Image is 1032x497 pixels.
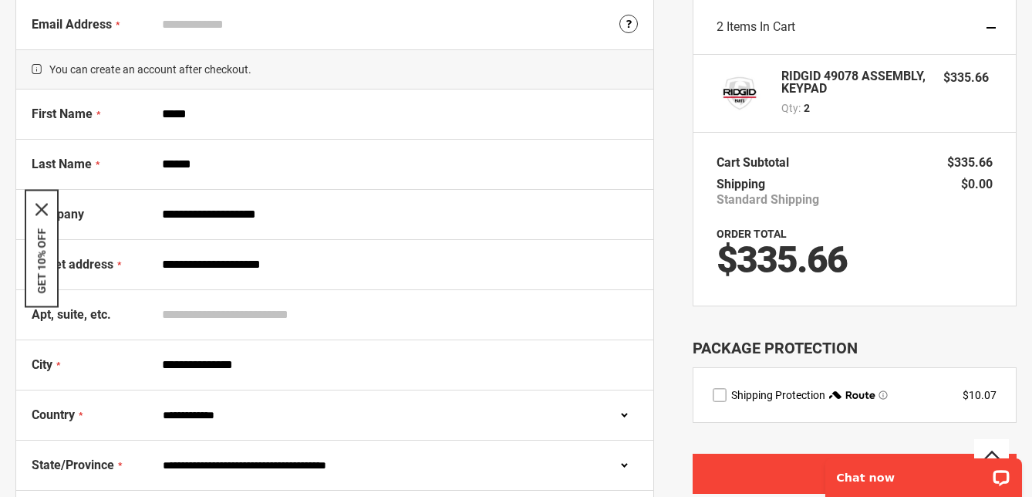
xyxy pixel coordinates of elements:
[16,49,653,90] span: You can create an account after checkout.
[32,106,93,121] span: First Name
[717,152,797,174] th: Cart Subtotal
[32,357,52,372] span: City
[35,204,48,216] svg: close icon
[32,17,112,32] span: Email Address
[713,387,997,403] div: route shipping protection selector element
[947,155,993,170] span: $335.66
[717,238,847,282] span: $335.66
[731,389,825,401] span: Shipping Protection
[717,19,723,34] span: 2
[717,177,765,191] span: Shipping
[879,390,888,400] span: Learn more
[32,157,92,171] span: Last Name
[35,228,48,294] button: GET 10% OFF
[963,387,997,403] div: $10.07
[717,228,787,240] strong: Order Total
[32,257,113,272] span: Street address
[727,19,795,34] span: Items in Cart
[717,70,763,117] img: RIDGID 49078 ASSEMBLY, KEYPAD
[717,192,819,208] span: Standard Shipping
[961,177,993,191] span: $0.00
[32,458,114,472] span: State/Province
[35,204,48,216] button: Close
[693,454,1017,494] button: Next
[32,307,111,322] span: Apt, suite, etc.
[693,337,1017,360] div: Package Protection
[32,407,75,422] span: Country
[815,448,1032,497] iframe: LiveChat chat widget
[781,102,798,114] span: Qty
[943,70,989,85] span: $335.66
[781,70,928,95] strong: RIDGID 49078 ASSEMBLY, KEYPAD
[804,100,810,116] span: 2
